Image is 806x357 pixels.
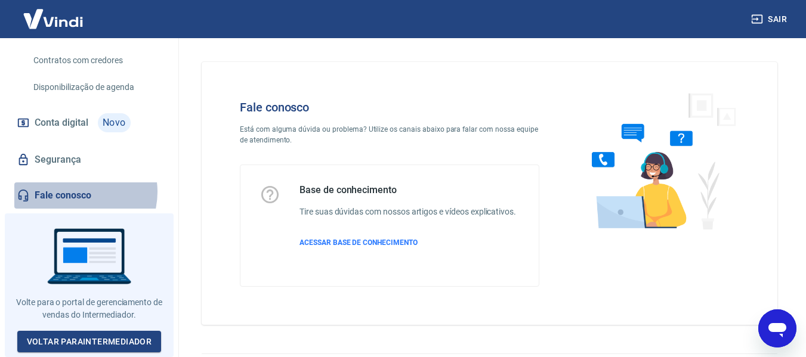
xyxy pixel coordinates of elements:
[299,206,516,218] h6: Tire suas dúvidas com nossos artigos e vídeos explicativos.
[758,309,796,347] iframe: Botão para abrir a janela de mensagens, conversa em andamento
[299,184,516,196] h5: Base de conhecimento
[14,182,164,209] a: Fale conosco
[240,124,539,145] p: Está com alguma dúvida ou problema? Utilize os canais abaixo para falar com nossa equipe de atend...
[299,238,418,247] span: ACESSAR BASE DE CONHECIMENTO
[749,8,792,30] button: Sair
[14,1,92,37] img: Vindi
[240,100,539,114] h4: Fale conosco
[98,113,131,132] span: Novo
[29,48,164,73] a: Contratos com credores
[14,108,164,137] a: Conta digitalNovo
[14,147,164,173] a: Segurança
[299,237,516,248] a: ACESSAR BASE DE CONHECIMENTO
[35,114,88,131] span: Conta digital
[29,75,164,100] a: Disponibilização de agenda
[17,331,162,353] a: Voltar paraIntermediador
[568,81,749,240] img: Fale conosco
